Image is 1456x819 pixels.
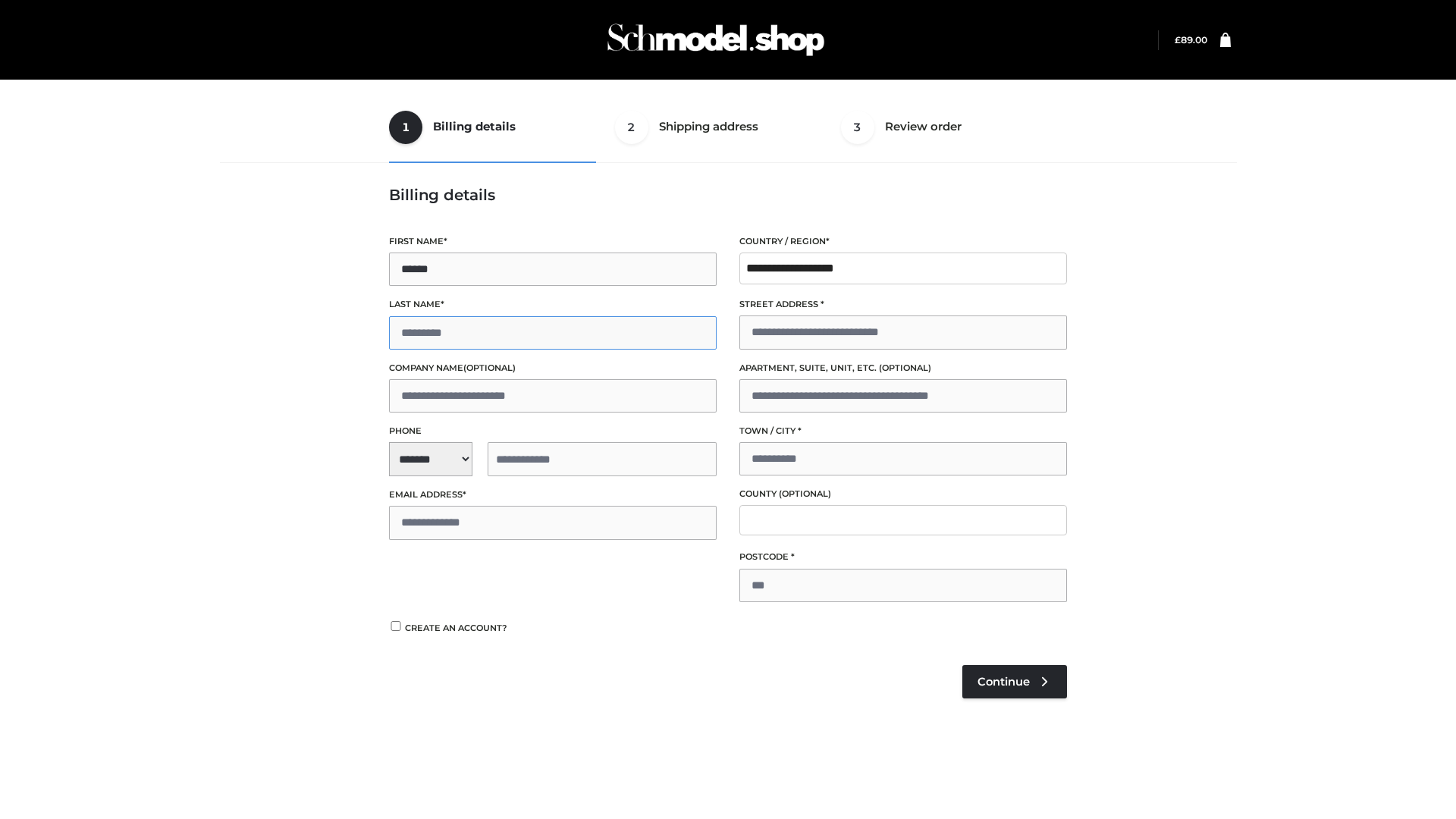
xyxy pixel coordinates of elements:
a: £89.00 [1175,34,1207,45]
span: (optional) [463,362,516,373]
label: Phone [389,424,717,438]
span: (optional) [879,362,931,373]
label: Town / City [739,424,1067,438]
span: (optional) [779,488,831,499]
label: First name [389,234,717,249]
bdi: 89.00 [1175,34,1207,45]
input: Create an account? [389,621,403,631]
img: Schmodel Admin 964 [602,10,830,70]
span: Create an account? [405,623,507,633]
label: County [739,487,1067,501]
label: Postcode [739,550,1067,564]
span: Continue [977,675,1030,689]
label: Street address [739,297,1067,312]
span: £ [1175,34,1181,45]
label: Country / Region [739,234,1067,249]
a: Continue [962,665,1067,698]
label: Last name [389,297,717,312]
h3: Billing details [389,186,1067,204]
label: Apartment, suite, unit, etc. [739,361,1067,375]
label: Company name [389,361,717,375]
label: Email address [389,488,717,502]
